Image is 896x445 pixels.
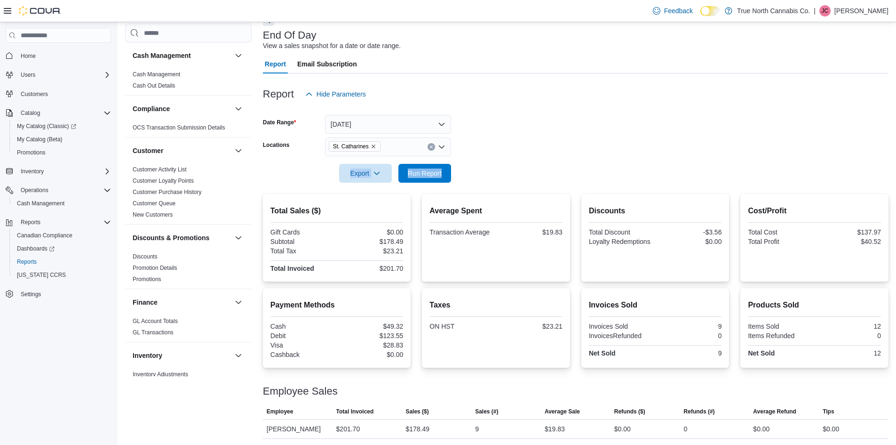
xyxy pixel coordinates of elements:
span: My Catalog (Classic) [17,122,76,130]
div: Total Profit [748,238,812,245]
span: Average Sale [545,408,580,415]
span: Tips [823,408,834,415]
span: Users [21,71,35,79]
h2: Invoices Sold [589,299,722,311]
div: $0.00 [339,228,403,236]
span: Cash Management [13,198,111,209]
span: My Catalog (Classic) [13,121,111,132]
div: Total Cost [748,228,812,236]
a: New Customers [133,211,173,218]
a: Promotions [133,276,161,283]
h3: Report [263,89,294,100]
button: Compliance [233,103,244,114]
div: $0.00 [614,423,631,435]
div: Loyalty Redemptions [589,238,653,245]
button: Discounts & Promotions [233,232,244,243]
div: 9 [475,423,479,435]
h3: Discounts & Promotions [133,233,209,243]
span: Cash Out Details [133,82,175,89]
button: Inventory [2,165,115,178]
h2: Cost/Profit [748,205,881,217]
span: Email Subscription [297,55,357,73]
a: OCS Transaction Submission Details [133,124,225,131]
span: Reports [17,258,37,266]
div: $0.00 [657,238,722,245]
button: My Catalog (Beta) [9,133,115,146]
span: Inventory Adjustments [133,371,188,378]
h3: End Of Day [263,30,317,41]
h3: Finance [133,298,158,307]
a: My Catalog (Classic) [9,120,115,133]
div: Visa [270,341,335,349]
div: Cashback [270,351,335,358]
span: Sales (#) [475,408,498,415]
div: Items Sold [748,323,812,330]
div: Finance [125,316,252,342]
a: Cash Management [133,71,180,78]
div: $40.52 [817,238,881,245]
a: Customer Queue [133,200,175,207]
div: Debit [270,332,335,340]
div: -$3.56 [657,228,722,236]
input: Dark Mode [700,6,720,16]
span: Employee [267,408,293,415]
strong: Net Sold [589,349,616,357]
p: True North Cannabis Co. [737,5,810,16]
span: Cash Management [17,200,64,207]
span: Customer Activity List [133,166,187,173]
div: Cash Management [125,69,252,95]
nav: Complex example [6,45,111,325]
button: Home [2,49,115,62]
a: GL Transactions [133,329,174,336]
div: 9 [657,349,722,357]
button: Customer [133,146,231,155]
div: [PERSON_NAME] [263,420,333,438]
button: Export [339,164,392,183]
div: $0.00 [753,423,769,435]
a: My Catalog (Beta) [13,134,66,145]
div: Compliance [125,122,252,137]
button: Clear input [428,143,435,151]
button: Users [17,69,39,81]
span: Settings [21,291,41,298]
div: Cash [270,323,335,330]
span: Report [265,55,286,73]
div: View a sales snapshot for a date or date range. [263,41,401,51]
button: Open list of options [438,143,445,151]
span: Catalog [21,109,40,117]
div: 12 [817,323,881,330]
button: Reports [9,255,115,268]
span: Dashboards [13,243,111,254]
div: InvoicesRefunded [589,332,653,340]
div: $19.83 [498,228,563,236]
a: Promotion Details [133,265,177,271]
button: Cash Management [9,197,115,210]
span: Promotions [133,275,161,283]
p: | [814,5,816,16]
span: Run Report [408,169,442,178]
span: Average Refund [753,408,796,415]
div: ON HST [429,323,494,330]
span: Customers [21,90,48,98]
button: Users [2,68,115,81]
a: Cash Management [13,198,68,209]
div: $201.70 [336,423,360,435]
span: Reports [13,256,111,267]
span: Dashboards [17,245,55,252]
button: Compliance [133,104,231,113]
div: $23.21 [339,247,403,255]
h3: Cash Management [133,51,191,60]
a: Inventory Adjustments [133,371,188,378]
div: $23.21 [498,323,563,330]
span: My Catalog (Beta) [13,134,111,145]
h2: Taxes [429,299,563,311]
div: $49.32 [339,323,403,330]
div: $137.97 [817,228,881,236]
span: My Catalog (Beta) [17,136,63,143]
div: Transaction Average [429,228,494,236]
button: Canadian Compliance [9,229,115,242]
h2: Payment Methods [270,299,404,311]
